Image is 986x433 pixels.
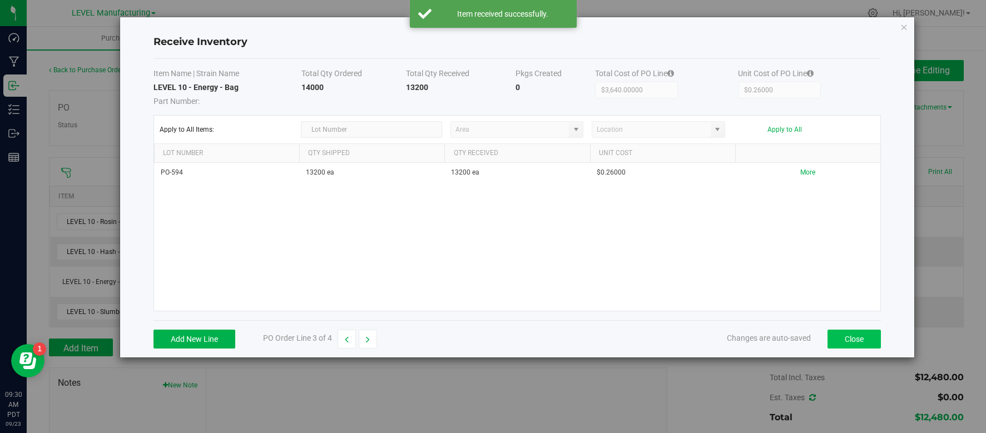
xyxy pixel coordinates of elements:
[160,126,293,133] span: Apply to All Items:
[406,68,516,82] th: Total Qty Received
[153,68,301,82] th: Item Name | Strain Name
[153,35,881,49] h4: Receive Inventory
[444,163,589,182] td: 13200 ea
[299,163,444,182] td: 13200 ea
[153,330,235,349] button: Add New Line
[590,144,735,163] th: Unit Cost
[299,144,444,163] th: Qty Shipped
[11,344,44,377] iframe: Resource center
[301,83,324,92] strong: 14000
[800,167,815,178] button: More
[828,330,881,349] button: Close
[807,69,814,77] i: Specifying a total cost will update all item costs.
[301,121,442,138] input: Lot Number
[263,334,332,342] span: PO Order Line 3 of 4
[727,334,811,342] span: Changes are auto-saved
[738,68,881,82] th: Unit Cost of PO Line
[667,69,674,77] i: Specifying a total cost will update all item costs.
[33,342,46,356] iframe: Resource center unread badge
[438,8,568,19] div: Item received successfully.
[153,97,200,106] span: Part Number:
[301,68,406,82] th: Total Qty Ordered
[153,83,239,92] strong: LEVEL 10 - Energy - Bag
[767,126,802,133] button: Apply to All
[590,163,735,182] td: $0.26000
[595,68,738,82] th: Total Cost of PO Line
[154,144,299,163] th: Lot Number
[516,68,595,82] th: Pkgs Created
[444,144,589,163] th: Qty Received
[406,83,428,92] strong: 13200
[516,83,520,92] strong: 0
[900,20,908,33] button: Close modal
[154,163,299,182] td: PO-594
